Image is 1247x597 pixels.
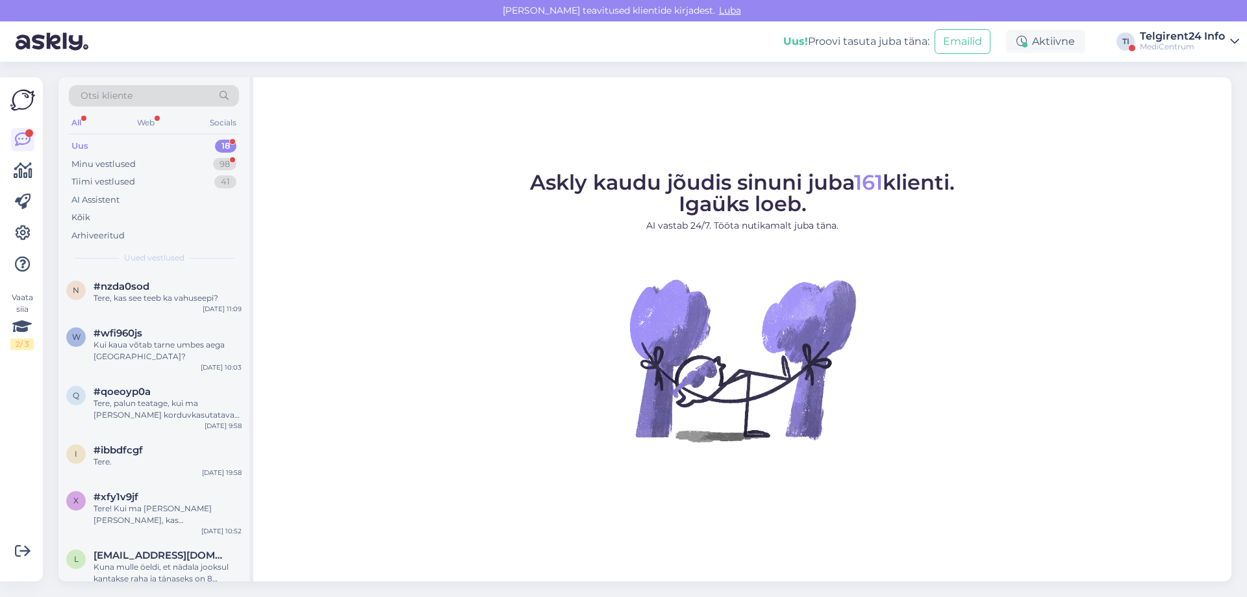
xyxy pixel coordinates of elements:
[201,362,242,372] div: [DATE] 10:03
[530,219,955,233] p: AI vastab 24/7. Tööta nutikamalt juba täna.
[81,89,132,103] span: Otsi kliente
[124,252,184,264] span: Uued vestlused
[73,390,79,400] span: q
[214,175,236,188] div: 41
[935,29,990,54] button: Emailid
[530,170,955,216] span: Askly kaudu jõudis sinuni juba klienti. Igaüks loeb.
[94,339,242,362] div: Kui kaua võtab tarne umbes aega [GEOGRAPHIC_DATA]?
[205,421,242,431] div: [DATE] 9:58
[94,503,242,526] div: Tere! Kui ma [PERSON_NAME] [PERSON_NAME], kas [PERSON_NAME] hiljemalt laupäeval kätte ?
[134,114,157,131] div: Web
[71,158,136,171] div: Minu vestlused
[1006,30,1085,53] div: Aktiivne
[94,444,143,456] span: #ibbdfcgf
[215,140,236,153] div: 18
[1140,31,1239,52] a: Telgirent24 InfoMediCentrum
[715,5,745,16] span: Luba
[94,292,242,304] div: Tere, kas see teeb ka vahuseepi?
[73,496,79,505] span: x
[94,386,151,398] span: #qoeoyp0a
[72,332,81,342] span: w
[73,285,79,295] span: n
[71,175,135,188] div: Tiimi vestlused
[10,292,34,350] div: Vaata siia
[1116,32,1135,51] div: TI
[94,281,149,292] span: #nzda0sod
[10,88,35,112] img: Askly Logo
[94,456,242,468] div: Tere.
[1140,31,1225,42] div: Telgirent24 Info
[74,554,79,564] span: l
[75,449,77,459] span: i
[10,338,34,350] div: 2 / 3
[71,211,90,224] div: Kõik
[1140,42,1225,52] div: MediCentrum
[69,114,84,131] div: All
[203,304,242,314] div: [DATE] 11:09
[783,34,929,49] div: Proovi tasuta juba täna:
[783,35,808,47] b: Uus!
[94,398,242,421] div: Tere, palun teatage, kui ma [PERSON_NAME] korduvkasutatavad kaitsemaskid heleroosad, millal [PERS...
[213,158,236,171] div: 98
[94,561,242,585] div: Kuna mulle öeldi, et nädala jooksul kantakse raha ja tänaseks on 8 tööpäeva möödas tellimuse tühi...
[94,550,229,561] span: lisettsoopere123@gmail.com
[202,468,242,477] div: [DATE] 19:58
[94,491,138,503] span: #xfy1v9jf
[71,229,125,242] div: Arhiveeritud
[201,526,242,536] div: [DATE] 10:52
[625,243,859,477] img: No Chat active
[854,170,883,195] span: 161
[94,327,142,339] span: #wfi960js
[71,194,120,207] div: AI Assistent
[207,114,239,131] div: Socials
[71,140,88,153] div: Uus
